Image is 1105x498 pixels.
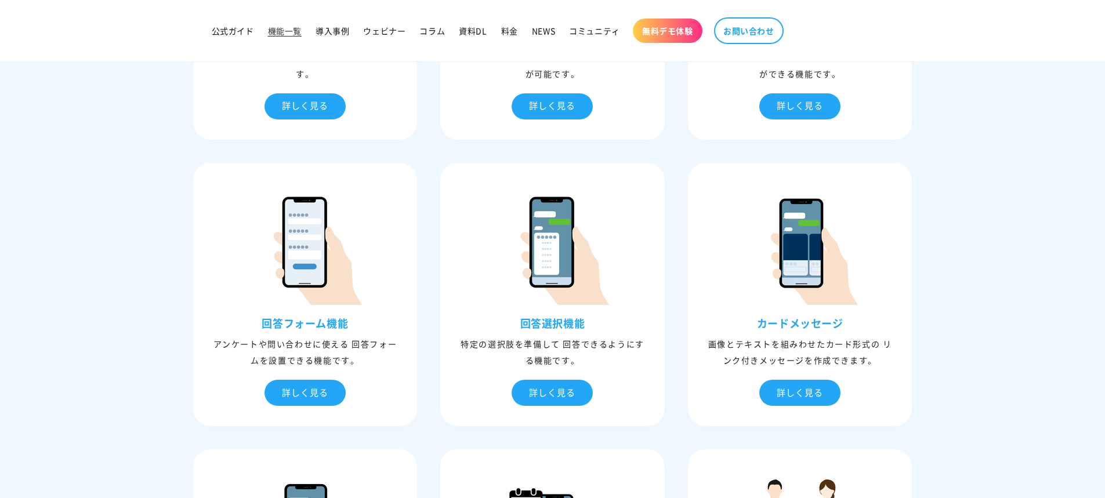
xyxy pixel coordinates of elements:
a: 公式ガイド [205,19,261,43]
h3: 回答フォーム機能 [196,317,415,330]
div: 詳しく見る [512,380,593,406]
a: 資料DL [452,19,494,43]
div: 画像とテキストを組みわせたカード形式の リンク付きメッセージを作成できます。 [691,336,910,368]
div: 詳しく見る [512,93,593,119]
a: 導入事例 [309,19,356,43]
h3: 回答選択機能 [443,317,662,330]
span: 公式ガイド [212,26,254,36]
span: 機能一覧 [268,26,302,36]
div: 詳しく見る [265,93,346,119]
span: お問い合わせ [723,26,774,36]
span: コラム [419,26,445,36]
span: 無料デモ体験 [642,26,693,36]
div: タグやグループを利⽤して、 セグメント配信ができる機能です。 [691,49,910,82]
div: アンケートや問い合わせに使える 回答フォームを設置できる機能です。 [196,336,415,368]
a: ウェビナー [356,19,412,43]
span: コミュニティ [569,26,620,36]
div: 指定の⽇時にメッセージを 予約配信することが可能です。 [443,49,662,82]
a: 料金 [494,19,525,43]
img: 回答選択機能 [494,189,610,305]
h3: カードメッセージ [691,317,910,330]
span: 導入事例 [316,26,349,36]
a: 機能一覧 [261,19,309,43]
div: 詳しく見る [759,380,840,406]
a: コラム [412,19,452,43]
img: カードメッセージ [742,189,858,305]
img: 回答フォーム機能 [247,189,363,305]
a: NEWS [525,19,562,43]
div: LINE登録ユーザーとの個別対応が可能です。 [196,49,415,82]
span: ウェビナー [363,26,405,36]
span: NEWS [532,26,555,36]
a: お問い合わせ [714,17,784,44]
span: 資料DL [459,26,487,36]
span: 料金 [501,26,518,36]
div: 特定の選択肢を準備して 回答できるようにする機能です。 [443,336,662,368]
div: 詳しく見る [265,380,346,406]
a: コミュニティ [562,19,627,43]
div: 詳しく見る [759,93,840,119]
a: 無料デモ体験 [633,19,702,43]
